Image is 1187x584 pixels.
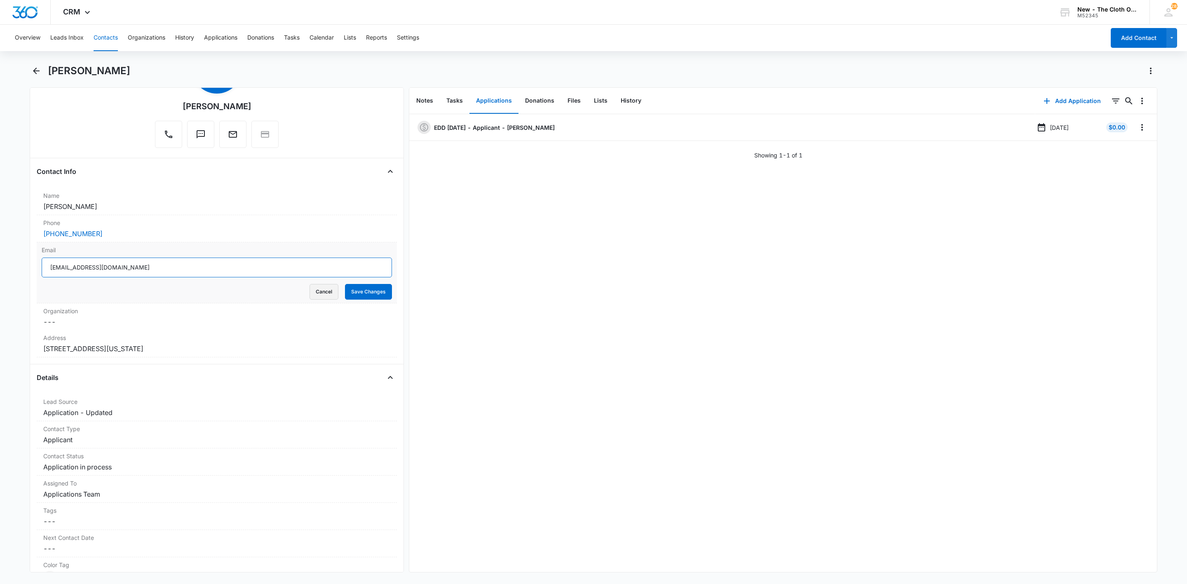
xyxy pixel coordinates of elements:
button: Close [384,371,397,384]
button: Files [561,88,587,114]
button: Close [384,165,397,178]
button: Text [187,121,214,148]
label: Name [43,191,390,200]
button: Leads Inbox [50,25,84,51]
button: Cancel [310,284,338,300]
label: Color Tag [43,561,390,569]
button: Overflow Menu [1135,121,1149,134]
button: History [614,88,648,114]
p: Showing 1-1 of 1 [754,151,802,159]
input: Email [42,258,392,277]
h4: Contact Info [37,167,76,176]
button: Donations [247,25,274,51]
button: Settings [397,25,419,51]
dd: Applicant [43,435,390,445]
div: notifications count [1171,3,1178,9]
dd: --- [43,516,390,526]
button: Applications [469,88,518,114]
div: [PERSON_NAME] [183,100,251,113]
span: CRM [63,7,80,16]
label: Lead Source [43,397,390,406]
a: Call [155,134,182,141]
button: Tasks [284,25,300,51]
button: Tasks [440,88,469,114]
dd: Application - Updated [43,408,390,417]
button: Actions [1144,64,1157,77]
label: Tags [43,506,390,515]
div: Lead SourceApplication - Updated [37,394,397,421]
div: Next Contact Date--- [37,530,397,557]
dd: --- [43,544,390,554]
div: Name[PERSON_NAME] [37,188,397,215]
button: Lists [344,25,356,51]
label: Address [43,333,390,342]
button: Back [30,64,43,77]
button: Applications [204,25,237,51]
label: Contact Status [43,452,390,460]
div: account name [1077,6,1138,13]
div: Assigned ToApplications Team [37,476,397,503]
button: Overflow Menu [1135,94,1149,108]
button: Add Application [1035,91,1109,111]
label: Assigned To [43,479,390,488]
button: Notes [410,88,440,114]
h4: Details [37,373,59,382]
div: Organization--- [37,303,397,330]
dd: [PERSON_NAME] [43,202,390,211]
div: $0.00 [1106,122,1128,132]
div: Address[STREET_ADDRESS][US_STATE] [37,330,397,357]
button: Filters [1109,94,1122,108]
div: Contact TypeApplicant [37,421,397,448]
label: Phone [43,218,390,227]
button: Overview [15,25,40,51]
label: Next Contact Date [43,533,390,542]
button: Add Contact [1111,28,1166,48]
button: Search... [1122,94,1135,108]
label: Email [42,246,392,254]
button: Calendar [310,25,334,51]
button: Email [219,121,246,148]
a: EDD [DATE] - Applicant - [PERSON_NAME] [434,123,555,132]
span: 282 [1171,3,1178,9]
button: Reports [366,25,387,51]
dd: [STREET_ADDRESS][US_STATE] [43,344,390,354]
dd: Applications Team [43,489,390,499]
button: History [175,25,194,51]
a: Email [219,134,246,141]
a: Text [187,134,214,141]
label: Organization [43,307,390,315]
button: Call [155,121,182,148]
button: Contacts [94,25,118,51]
button: Lists [587,88,614,114]
dd: Application in process [43,462,390,472]
button: Donations [518,88,561,114]
h1: [PERSON_NAME] [48,65,130,77]
button: Organizations [128,25,165,51]
a: [PHONE_NUMBER] [43,229,103,239]
div: Contact StatusApplication in process [37,448,397,476]
div: account id [1077,13,1138,19]
button: Save Changes [345,284,392,300]
p: [DATE] [1050,123,1069,132]
label: Contact Type [43,425,390,433]
div: Phone[PHONE_NUMBER] [37,215,397,242]
div: Tags--- [37,503,397,530]
dd: --- [43,317,390,327]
